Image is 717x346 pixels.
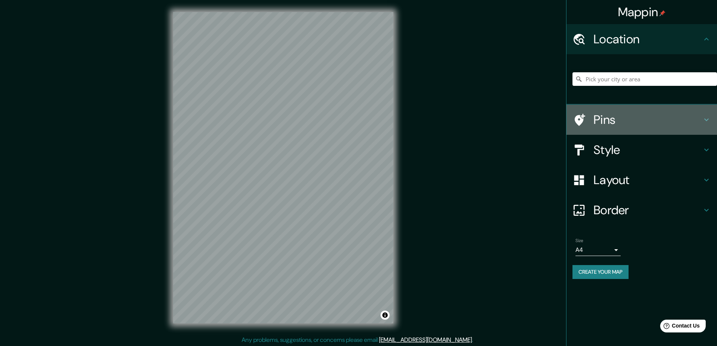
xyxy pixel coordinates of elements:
[242,335,473,344] p: Any problems, suggestions, or concerns please email .
[566,165,717,195] div: Layout
[594,172,702,187] h4: Layout
[566,135,717,165] div: Style
[381,311,390,320] button: Toggle attribution
[572,72,717,86] input: Pick your city or area
[173,12,393,323] canvas: Map
[594,32,702,47] h4: Location
[575,238,583,244] label: Size
[474,335,476,344] div: .
[566,24,717,54] div: Location
[659,10,665,16] img: pin-icon.png
[594,142,702,157] h4: Style
[594,112,702,127] h4: Pins
[572,265,629,279] button: Create your map
[618,5,666,20] h4: Mappin
[566,195,717,225] div: Border
[650,317,709,338] iframe: Help widget launcher
[594,203,702,218] h4: Border
[566,105,717,135] div: Pins
[575,244,621,256] div: A4
[379,336,472,344] a: [EMAIL_ADDRESS][DOMAIN_NAME]
[473,335,474,344] div: .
